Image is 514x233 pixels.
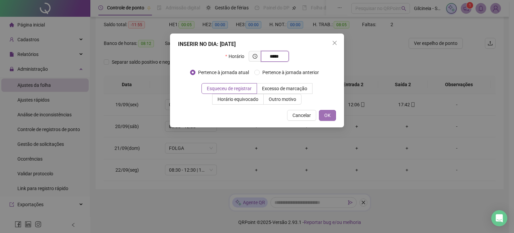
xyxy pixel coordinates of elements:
[262,86,307,91] span: Excesso de marcação
[253,54,257,59] span: clock-circle
[292,112,311,119] span: Cancelar
[287,110,316,121] button: Cancelar
[218,97,258,102] span: Horário equivocado
[329,38,340,48] button: Close
[332,40,337,46] span: close
[491,210,507,226] div: Open Intercom Messenger
[178,40,336,48] div: INSERIR NO DIA : [DATE]
[319,110,336,121] button: OK
[260,69,322,76] span: Pertence à jornada anterior
[225,51,248,62] label: Horário
[324,112,331,119] span: OK
[269,97,296,102] span: Outro motivo
[195,69,252,76] span: Pertence à jornada atual
[207,86,252,91] span: Esqueceu de registrar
